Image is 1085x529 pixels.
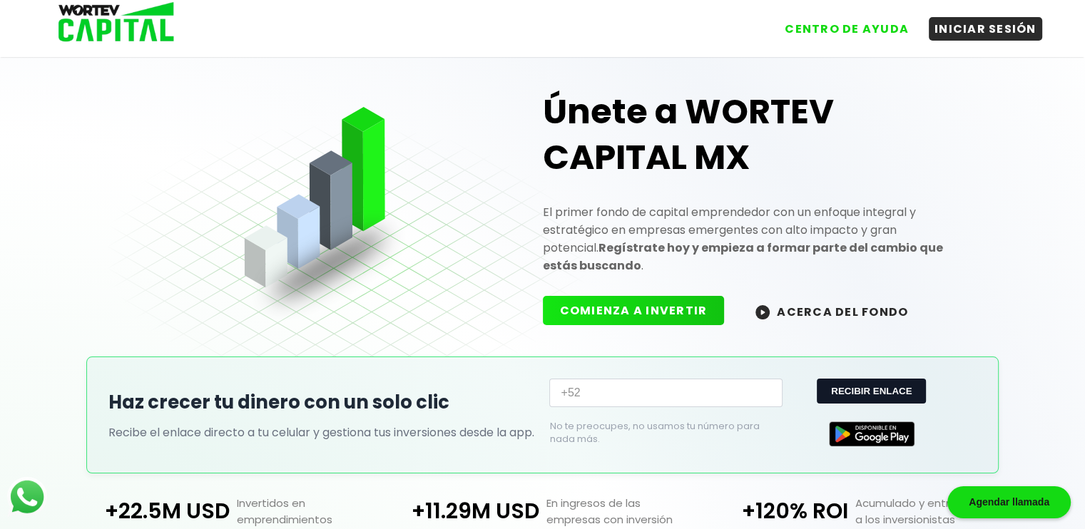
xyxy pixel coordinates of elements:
div: Agendar llamada [947,486,1071,518]
h1: Únete a WORTEV CAPITAL MX [543,89,977,180]
p: +11.29M USD [388,495,539,528]
p: Acumulado y entregado a los inversionistas [848,495,1007,528]
p: +120% ROI [697,495,848,528]
p: El primer fondo de capital emprendedor con un enfoque integral y estratégico en empresas emergent... [543,203,977,274]
img: wortev-capital-acerca-del-fondo [755,305,770,319]
button: CENTRO DE AYUDA [779,17,915,41]
button: ACERCA DEL FONDO [738,296,925,327]
img: Google Play [829,421,915,446]
img: logos_whatsapp-icon.242b2217.svg [7,477,47,517]
a: COMIENZA A INVERTIR [543,302,739,319]
p: No te preocupes, no usamos tu número para nada más. [549,420,759,446]
p: Invertidos en emprendimientos [230,495,388,528]
button: COMIENZA A INVERTIR [543,296,725,325]
a: CENTRO DE AYUDA [765,6,915,41]
p: En ingresos de las empresas con inversión [539,495,698,528]
h2: Haz crecer tu dinero con un solo clic [108,389,535,416]
button: INICIAR SESIÓN [929,17,1042,41]
a: INICIAR SESIÓN [915,6,1042,41]
button: RECIBIR ENLACE [817,379,926,404]
strong: Regístrate hoy y empieza a formar parte del cambio que estás buscando [543,240,943,274]
p: +22.5M USD [78,495,230,528]
p: Recibe el enlace directo a tu celular y gestiona tus inversiones desde la app. [108,423,535,441]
